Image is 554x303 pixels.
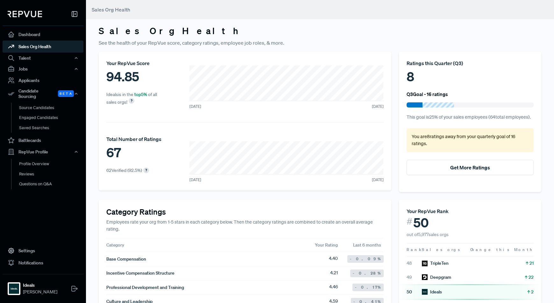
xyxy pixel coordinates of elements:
button: Jobs [3,63,83,74]
a: Applicants [3,74,83,86]
span: Ideals is in the of all sales orgs! [106,92,157,105]
img: RepVue [8,11,42,17]
p: 62 Verified ( 92.5 %) [106,167,142,174]
span: -0.28 % [353,270,381,276]
img: Deepgram [422,274,428,280]
span: Incentive Compensation Structure [106,270,174,277]
span: Your Rating [315,242,338,248]
p: Employees rate your org from 1-5 stars in each category below. Then the category ratings are comb... [106,219,384,233]
a: Saved Searches [11,123,92,133]
span: 21 [529,260,534,266]
span: [DATE] [372,104,384,109]
span: 50 [407,289,422,295]
button: Get More Ratings [407,160,534,175]
a: Profile Overview [11,159,92,169]
span: -0.09 % [350,256,381,262]
p: This goal is 25 % of your sales employees ( 64 total employees). [407,114,534,121]
div: 8 [407,67,534,86]
a: Questions on Q&A [11,179,92,189]
span: 4.40 [329,255,338,263]
span: Sales orgs [422,247,461,252]
span: Category [106,242,124,248]
span: 22 [529,274,534,280]
a: Dashboard [3,28,83,41]
h6: Q3 Goal - 16 ratings [407,91,448,97]
a: Engaged Candidates [11,113,92,123]
span: 4.21 [330,270,338,277]
a: Settings [3,245,83,257]
strong: Ideals [23,282,57,289]
a: Battlecards [3,134,83,146]
span: 48 [407,260,422,267]
span: [PERSON_NAME] [23,289,57,295]
div: TripleTen [422,260,449,267]
span: Professional Development and Training [106,284,184,291]
a: Source Candidates [11,103,92,113]
div: Total Number of Ratings [106,135,161,143]
h3: Sales Org Health [99,26,541,36]
span: top 5 % [134,92,147,97]
span: 49 [407,274,422,281]
span: # [407,215,412,228]
div: Ideals [422,289,442,295]
img: Ideals [9,284,19,294]
span: -0.17 % [355,285,381,290]
span: 50 [413,215,429,230]
button: Candidate Sourcing Beta [3,86,83,101]
div: Deepgram [422,274,451,281]
div: 67 [106,143,161,162]
span: Change this Month [470,247,534,252]
div: Your RepVue Score [106,59,167,67]
div: Ratings this Quarter ( Q3 ) [407,59,534,67]
p: You are 8 ratings away from your quarterly goal of 16 ratings . [412,133,529,147]
a: IdealsIdeals[PERSON_NAME] [3,274,83,298]
span: Rank [407,247,422,253]
span: [DATE] [189,104,201,109]
span: Your RepVue Rank [407,208,449,214]
span: Base Compensation [106,256,146,262]
span: 4.46 [329,284,338,291]
img: TripleTen [422,261,428,266]
a: Notifications [3,257,83,269]
span: [DATE] [189,177,201,183]
a: Sales Org Health [3,41,83,53]
span: [DATE] [372,177,384,183]
button: RepVue Profile [3,146,83,157]
span: out of 5,977 sales orgs [407,232,449,237]
span: Beta [58,90,74,97]
p: See the health of your RepVue score, category ratings, employee job roles, & more. [99,39,541,47]
h4: Category Ratings [106,207,384,217]
button: Talent [3,53,83,63]
span: Sales Org Health [92,6,130,13]
div: Candidate Sourcing [3,86,83,101]
img: Ideals [422,289,428,295]
div: 94.85 [106,67,167,86]
span: Last 6 months [353,242,384,248]
a: Reviews [11,169,92,179]
span: 2 [531,289,534,295]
